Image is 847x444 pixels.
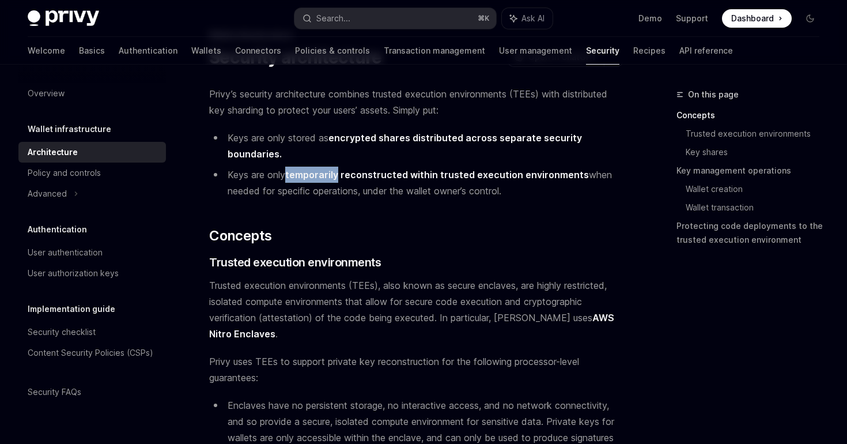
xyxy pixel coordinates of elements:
div: Security checklist [28,325,96,339]
a: Key management operations [676,161,829,180]
a: Recipes [633,37,665,65]
div: Policy and controls [28,166,101,180]
div: Search... [316,12,350,25]
a: Security [586,37,619,65]
div: Content Security Policies (CSPs) [28,346,153,360]
div: Architecture [28,145,78,159]
a: Connectors [235,37,281,65]
div: User authorization keys [28,266,119,280]
strong: encrypted shares distributed across separate security boundaries. [228,132,582,160]
a: Dashboard [722,9,792,28]
span: Privy’s security architecture combines trusted execution environments (TEEs) with distributed key... [209,86,623,118]
strong: temporarily reconstructed within trusted execution environments [285,169,589,180]
a: Authentication [119,37,177,65]
span: Trusted execution environments (TEEs), also known as secure enclaves, are highly restricted, isol... [209,277,623,342]
a: Demo [638,13,662,24]
a: User management [499,37,572,65]
a: Concepts [676,106,829,125]
h5: Implementation guide [28,302,115,316]
span: Trusted execution environments [209,254,381,270]
div: User authentication [28,246,103,259]
a: Security FAQs [18,382,166,402]
a: User authentication [18,242,166,263]
a: API reference [679,37,733,65]
button: Toggle dark mode [801,9,819,28]
a: Security checklist [18,322,166,343]
span: Privy uses TEEs to support private key reconstruction for the following processor-level guarantees: [209,353,623,386]
a: Wallets [191,37,221,65]
a: Architecture [18,142,166,163]
div: Security FAQs [28,385,81,399]
a: Policy and controls [18,163,166,183]
a: User authorization keys [18,263,166,284]
span: ⌘ K [478,14,489,23]
span: On this page [688,88,739,101]
img: dark logo [28,10,99,27]
h5: Wallet infrastructure [28,122,111,136]
a: Transaction management [384,37,485,65]
a: Support [676,13,708,24]
a: Wallet transaction [686,198,829,217]
a: Overview [18,83,166,104]
a: Protecting code deployments to the trusted execution environment [676,217,829,249]
button: Search...⌘K [294,8,496,29]
h5: Authentication [28,223,87,236]
a: Welcome [28,37,65,65]
li: Keys are only when needed for specific operations, under the wallet owner’s control. [209,167,623,199]
a: Content Security Policies (CSPs) [18,343,166,363]
a: Policies & controls [295,37,370,65]
a: Wallet creation [686,180,829,198]
div: Advanced [28,187,67,201]
a: Basics [79,37,105,65]
li: Keys are only stored as [209,130,623,162]
span: Concepts [209,227,271,245]
div: Overview [28,86,65,100]
a: Key shares [686,143,829,161]
a: Trusted execution environments [686,125,829,143]
span: Dashboard [731,13,774,24]
span: Ask AI [521,13,544,24]
button: Ask AI [502,8,553,29]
